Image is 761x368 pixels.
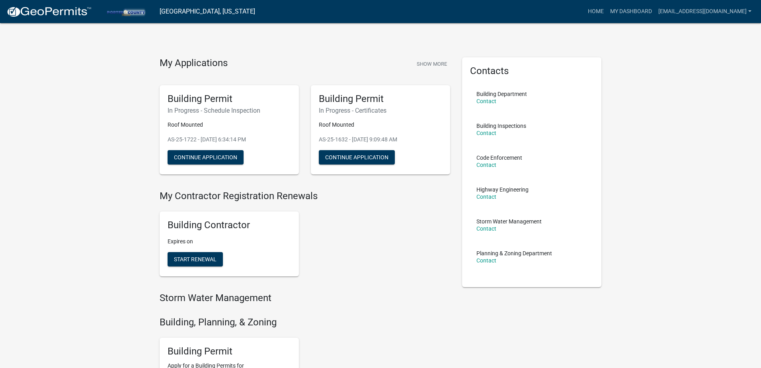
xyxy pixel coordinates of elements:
[319,93,442,105] h5: Building Permit
[476,91,527,97] p: Building Department
[476,219,542,224] p: Storm Water Management
[160,190,450,202] h4: My Contractor Registration Renewals
[168,252,223,266] button: Start Renewal
[98,6,153,17] img: Porter County, Indiana
[168,107,291,114] h6: In Progress - Schedule Inspection
[160,292,450,304] h4: Storm Water Management
[168,121,291,129] p: Roof Mounted
[476,162,496,168] a: Contact
[168,93,291,105] h5: Building Permit
[476,194,496,200] a: Contact
[476,257,496,264] a: Contact
[476,130,496,136] a: Contact
[174,256,217,262] span: Start Renewal
[160,5,255,18] a: [GEOGRAPHIC_DATA], [US_STATE]
[476,225,496,232] a: Contact
[476,155,522,161] p: Code Enforcement
[160,317,450,328] h4: Building, Planning, & Zoning
[319,121,442,129] p: Roof Mounted
[168,219,291,231] h5: Building Contractor
[160,190,450,283] wm-registration-list-section: My Contractor Registration Renewals
[168,135,291,144] p: AS-25-1722 - [DATE] 6:34:14 PM
[168,150,244,164] button: Continue Application
[476,98,496,104] a: Contact
[476,123,526,129] p: Building Inspections
[655,4,755,19] a: [EMAIL_ADDRESS][DOMAIN_NAME]
[168,237,291,246] p: Expires on
[607,4,655,19] a: My Dashboard
[470,65,593,77] h5: Contacts
[168,346,291,357] h5: Building Permit
[414,57,450,70] button: Show More
[585,4,607,19] a: Home
[160,57,228,69] h4: My Applications
[476,251,552,256] p: Planning & Zoning Department
[319,150,395,164] button: Continue Application
[476,187,529,192] p: Highway Engineering
[319,107,442,114] h6: In Progress - Certificates
[319,135,442,144] p: AS-25-1632 - [DATE] 9:09:48 AM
